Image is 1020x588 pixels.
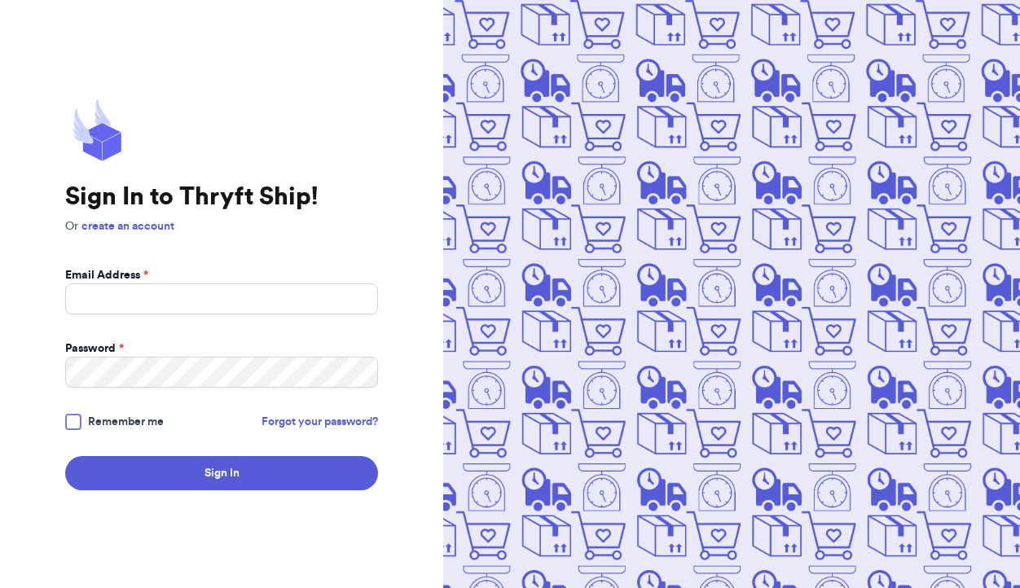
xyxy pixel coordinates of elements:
span: Remember me [88,414,164,430]
label: Email Address [65,267,148,283]
p: Or [65,218,378,235]
a: Forgot your password? [262,414,378,430]
label: Password [65,340,124,357]
h1: Sign In to Thryft Ship! [65,182,378,212]
a: create an account [81,221,174,232]
button: Sign In [65,456,378,490]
